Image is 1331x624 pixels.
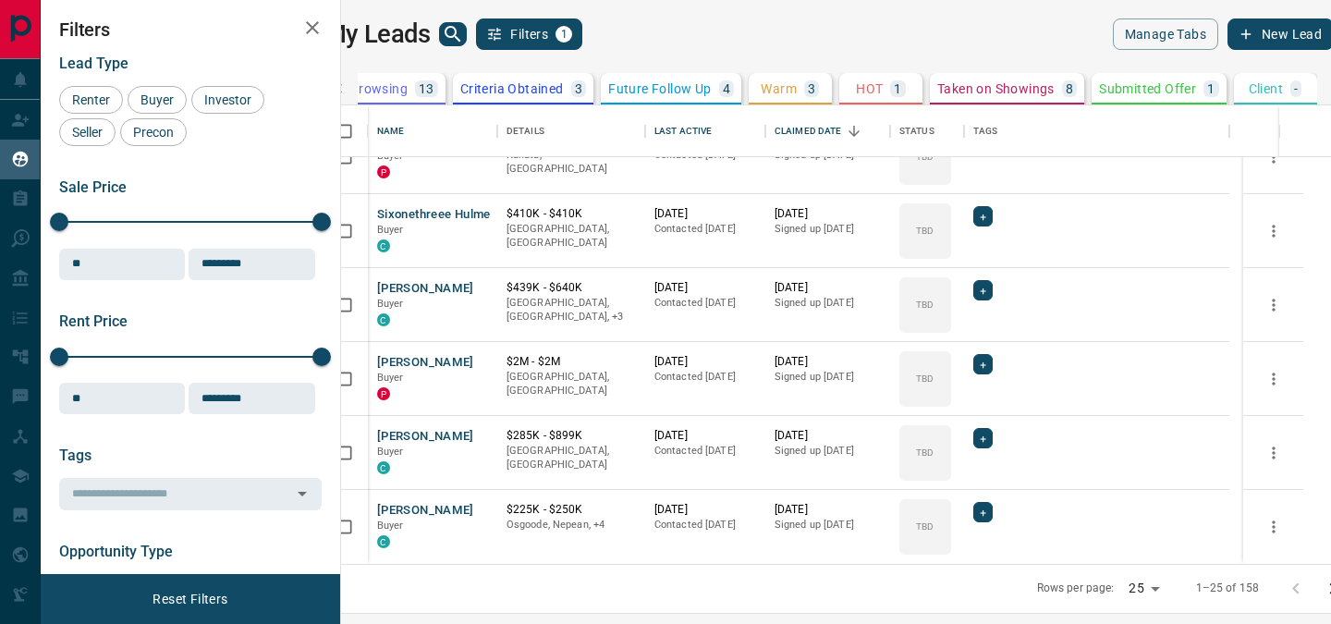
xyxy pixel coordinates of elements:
[507,444,636,472] p: [GEOGRAPHIC_DATA], [GEOGRAPHIC_DATA]
[507,296,636,324] p: Gloucester, Ottawa East, Ottawa
[899,105,934,157] div: Status
[120,118,187,146] div: Precon
[654,428,756,444] p: [DATE]
[775,444,881,459] p: Signed up [DATE]
[557,28,570,41] span: 1
[980,281,986,300] span: +
[654,222,756,237] p: Contacted [DATE]
[856,82,883,95] p: HOT
[377,502,474,520] button: [PERSON_NAME]
[654,296,756,311] p: Contacted [DATE]
[198,92,258,107] span: Investor
[973,428,993,448] div: +
[645,105,765,157] div: Last Active
[775,370,881,385] p: Signed up [DATE]
[1196,581,1259,596] p: 1–25 of 158
[507,502,636,518] p: $225K - $250K
[377,298,404,310] span: Buyer
[890,105,964,157] div: Status
[654,105,712,157] div: Last Active
[377,354,474,372] button: [PERSON_NAME]
[507,518,636,532] p: Ottawa Central, Overbrook, Gloucester, Ottawa
[59,178,127,196] span: Sale Price
[497,105,645,157] div: Details
[916,372,934,385] p: TBD
[289,481,315,507] button: Open
[775,296,881,311] p: Signed up [DATE]
[377,535,390,548] div: condos.ca
[775,354,881,370] p: [DATE]
[654,354,756,370] p: [DATE]
[439,22,467,46] button: search button
[1260,439,1288,467] button: more
[654,518,756,532] p: Contacted [DATE]
[377,105,405,157] div: Name
[775,428,881,444] p: [DATE]
[507,206,636,222] p: $410K - $410K
[419,82,434,95] p: 13
[654,206,756,222] p: [DATE]
[59,312,128,330] span: Rent Price
[1099,82,1196,95] p: Submitted Offer
[894,82,901,95] p: 1
[654,502,756,518] p: [DATE]
[765,105,890,157] div: Claimed Date
[59,543,173,560] span: Opportunity Type
[507,280,636,296] p: $439K - $640K
[59,118,116,146] div: Seller
[507,222,636,251] p: [GEOGRAPHIC_DATA], [GEOGRAPHIC_DATA]
[1260,143,1288,171] button: more
[191,86,264,114] div: Investor
[775,518,881,532] p: Signed up [DATE]
[1207,82,1215,95] p: 1
[937,82,1055,95] p: Taken on Showings
[134,92,180,107] span: Buyer
[377,206,491,224] button: Sixonethreee Hulme
[377,428,474,446] button: [PERSON_NAME]
[775,280,881,296] p: [DATE]
[377,165,390,178] div: property.ca
[973,502,993,522] div: +
[775,206,881,222] p: [DATE]
[66,92,116,107] span: Renter
[59,447,92,464] span: Tags
[377,387,390,400] div: property.ca
[127,125,180,140] span: Precon
[59,18,322,41] h2: Filters
[507,148,636,177] p: Kanata, [GEOGRAPHIC_DATA]
[1037,581,1115,596] p: Rows per page:
[59,86,123,114] div: Renter
[377,461,390,474] div: condos.ca
[377,446,404,458] span: Buyer
[476,18,582,50] button: Filters1
[775,105,842,157] div: Claimed Date
[916,150,934,164] p: TBD
[973,280,993,300] div: +
[916,520,934,533] p: TBD
[377,313,390,326] div: condos.ca
[1260,513,1288,541] button: more
[1260,217,1288,245] button: more
[507,105,544,157] div: Details
[775,222,881,237] p: Signed up [DATE]
[980,207,986,226] span: +
[964,105,1229,157] div: Tags
[575,82,582,95] p: 3
[460,82,564,95] p: Criteria Obtained
[608,82,711,95] p: Future Follow Up
[980,503,986,521] span: +
[980,355,986,373] span: +
[973,206,993,226] div: +
[324,19,431,49] h1: My Leads
[980,429,986,447] span: +
[377,224,404,236] span: Buyer
[973,105,998,157] div: Tags
[723,82,730,95] p: 4
[775,502,881,518] p: [DATE]
[973,354,993,374] div: +
[377,239,390,252] div: condos.ca
[320,82,408,95] p: Just Browsing
[507,428,636,444] p: $285K - $899K
[1260,365,1288,393] button: more
[1121,575,1166,602] div: 25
